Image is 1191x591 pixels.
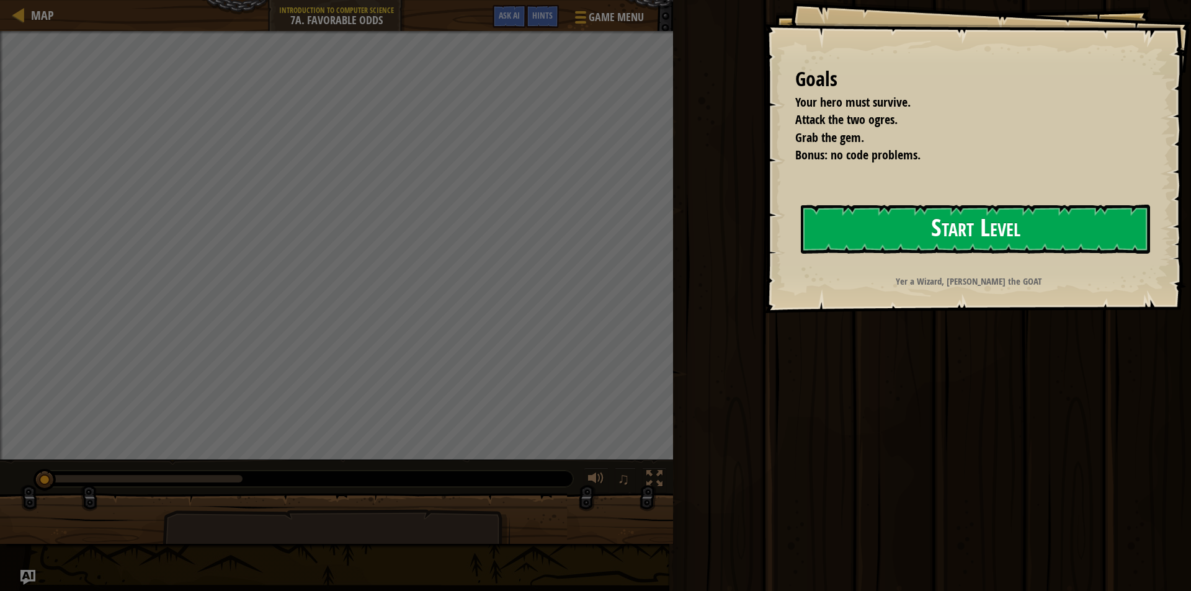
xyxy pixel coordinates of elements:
span: Bonus: no code problems. [795,146,921,163]
li: Your hero must survive. [780,94,1144,112]
button: Ask AI [20,570,35,585]
span: ♫ [617,469,630,488]
button: Game Menu [565,5,651,34]
span: [PERSON_NAME] the GOAT [947,275,1042,288]
span: Hints [532,9,553,21]
li: Attack the two ogres. [780,111,1144,129]
button: ♫ [615,468,636,493]
button: Toggle fullscreen [642,468,667,493]
button: Ask AI [493,5,526,28]
li: Grab the gem. [780,129,1144,147]
span: Ask AI [499,9,520,21]
span: Game Menu [589,9,644,25]
button: Start Level [801,205,1150,254]
span: Grab the gem. [795,129,864,146]
li: Bonus: no code problems. [780,146,1144,164]
span: Your hero must survive. [795,94,911,110]
button: Adjust volume [584,468,609,493]
span: Attack the two ogres. [795,111,898,128]
span: Yer a Wizard, [896,275,947,288]
span: Map [31,7,54,24]
a: Map [25,7,54,24]
div: Goals [795,65,1148,94]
